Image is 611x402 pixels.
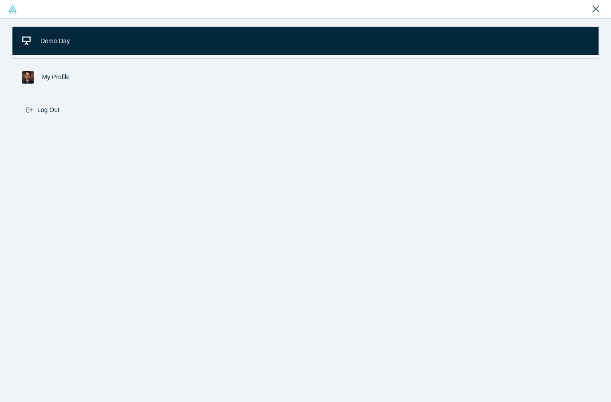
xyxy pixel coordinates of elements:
[12,27,599,55] a: Demo Day
[22,71,34,84] img: Indy Sen's profile
[8,5,17,14] img: Alchemist Vault Logo
[40,37,70,44] span: Demo Day
[12,96,66,124] button: Log Out
[12,62,599,93] a: My Profile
